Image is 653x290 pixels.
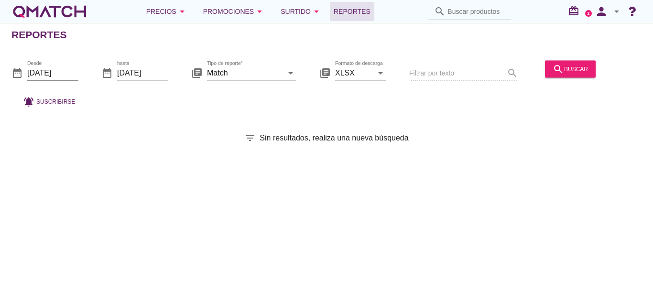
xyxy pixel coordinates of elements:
[23,96,36,107] i: notifications_active
[447,4,506,19] input: Buscar productos
[334,6,370,17] span: Reportes
[27,65,78,80] input: Desde
[139,2,196,21] button: Precios
[254,6,265,17] i: arrow_drop_down
[588,11,590,15] text: 2
[11,27,67,43] h2: Reportes
[281,6,322,17] div: Surtido
[330,2,374,21] a: Reportes
[434,6,446,17] i: search
[592,5,611,18] i: person
[244,132,256,144] i: filter_list
[11,67,23,78] i: date_range
[260,132,408,144] span: Sin resultados, realiza una nueva búsqueda
[319,67,331,78] i: library_books
[15,93,83,110] button: Suscribirse
[196,2,273,21] button: Promociones
[207,65,283,80] input: Tipo de reporte*
[101,67,113,78] i: date_range
[117,65,168,80] input: hasta
[568,5,583,17] i: redeem
[273,2,330,21] button: Surtido
[375,67,386,78] i: arrow_drop_down
[311,6,322,17] i: arrow_drop_down
[36,97,75,106] span: Suscribirse
[176,6,188,17] i: arrow_drop_down
[553,63,564,75] i: search
[285,67,296,78] i: arrow_drop_down
[335,65,373,80] input: Formato de descarga
[553,63,588,75] div: buscar
[146,6,188,17] div: Precios
[585,10,592,17] a: 2
[611,6,622,17] i: arrow_drop_down
[11,2,88,21] a: white-qmatch-logo
[545,60,596,77] button: buscar
[203,6,266,17] div: Promociones
[191,67,203,78] i: library_books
